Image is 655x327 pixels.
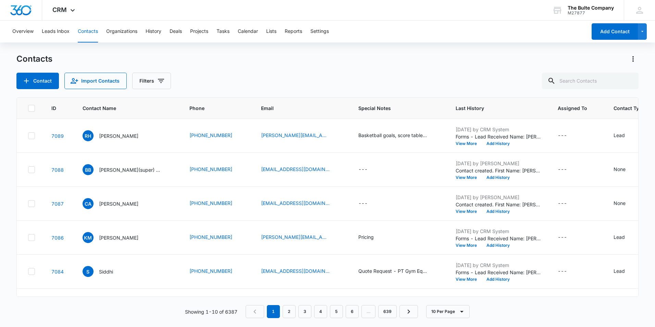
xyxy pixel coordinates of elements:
[456,126,541,133] p: [DATE] by CRM System
[378,305,397,318] a: Page 639
[261,199,342,208] div: Email - cadam@altamontschools.org - Select to Edit Field
[482,209,515,214] button: Add History
[456,235,541,242] p: Forms - Lead Received Name: [PERSON_NAME] Email: [PERSON_NAME][EMAIL_ADDRESS][DOMAIN_NAME] Phone:...
[558,199,579,208] div: Assigned To - - Select to Edit Field
[482,142,515,146] button: Add History
[51,133,64,139] a: Navigate to contact details page for Rick Hays
[330,305,343,318] a: Page 5
[16,54,52,64] h1: Contacts
[83,266,125,277] div: Contact Name - Siddhi - Select to Edit Field
[189,199,245,208] div: Phone - (618) 483-6193 - Select to Edit Field
[132,73,171,89] button: Filters
[426,305,470,318] button: 10 Per Page
[51,269,64,275] a: Navigate to contact details page for Siddhi
[83,232,151,243] div: Contact Name - Kevin Murphy - Select to Edit Field
[99,200,138,207] p: [PERSON_NAME]
[99,166,161,173] p: [PERSON_NAME](super) [PERSON_NAME]
[261,233,330,241] a: [PERSON_NAME][EMAIL_ADDRESS][DOMAIN_NAME]
[246,305,418,318] nav: Pagination
[52,6,67,13] span: CRM
[78,21,98,43] button: Contacts
[170,21,182,43] button: Deals
[83,232,94,243] span: KM
[346,305,359,318] a: Page 6
[558,233,567,242] div: ---
[16,73,59,89] button: Add Contact
[12,21,34,43] button: Overview
[456,228,541,235] p: [DATE] by CRM System
[358,199,368,208] div: ---
[261,132,330,139] a: [PERSON_NAME][EMAIL_ADDRESS][DOMAIN_NAME]
[83,164,173,175] div: Contact Name - Brent(super) Boren - Select to Edit Field
[358,132,427,139] div: Basketball goals, score table, scoreboard, and retractable bleachers
[314,305,327,318] a: Page 4
[190,21,208,43] button: Projects
[238,21,258,43] button: Calendar
[456,201,541,208] p: Contact created. First Name: [PERSON_NAME] Last Name: [PERSON_NAME] Phone: [PHONE_NUMBER] Email: ...
[482,277,515,281] button: Add History
[558,132,567,140] div: ---
[614,199,638,208] div: Contact Type - None - Select to Edit Field
[51,167,64,173] a: Navigate to contact details page for Brent(super) Boren
[456,142,482,146] button: View More
[189,105,235,112] span: Phone
[456,160,541,167] p: [DATE] by [PERSON_NAME]
[189,233,245,242] div: Phone - (630) 473-9004 - Select to Edit Field
[283,305,296,318] a: Page 2
[358,132,439,140] div: Special Notes - Basketball goals, score table, scoreboard, and retractable bleachers - Select to ...
[558,267,579,276] div: Assigned To - - Select to Edit Field
[456,262,541,269] p: [DATE] by CRM System
[482,243,515,247] button: Add History
[399,305,418,318] a: Next Page
[542,73,639,89] input: Search Contacts
[189,132,245,140] div: Phone - (618) 835-2677 - Select to Edit Field
[456,277,482,281] button: View More
[146,21,161,43] button: History
[267,305,280,318] em: 1
[266,21,276,43] button: Lists
[83,164,94,175] span: BB
[99,234,138,241] p: [PERSON_NAME]
[261,166,342,174] div: Email - bboren@anna37.com - Select to Edit Field
[189,267,232,275] a: [PHONE_NUMBER]
[456,133,541,140] p: Forms - Lead Received Name: [PERSON_NAME] Email: [PERSON_NAME][EMAIL_ADDRESS][DOMAIN_NAME] Phone:...
[261,166,330,173] a: [EMAIL_ADDRESS][DOMAIN_NAME]
[83,266,94,277] span: S
[358,267,439,276] div: Special Notes - Quote Request - PT Gym Equipment - Select to Edit Field
[261,132,342,140] div: Email - rick@ochurch.com - Select to Edit Field
[99,268,113,275] p: Siddhi
[261,267,330,275] a: [EMAIL_ADDRESS][DOMAIN_NAME]
[358,267,427,275] div: Quote Request - PT Gym Equipment
[482,175,515,180] button: Add History
[217,21,230,43] button: Tasks
[592,23,638,40] button: Add Contact
[106,21,137,43] button: Organizations
[51,201,64,207] a: Navigate to contact details page for Casey Adam
[568,11,614,15] div: account id
[456,269,541,276] p: Forms - Lead Received Name: [PERSON_NAME] Email: [EMAIL_ADDRESS][DOMAIN_NAME] Phone: [PHONE_NUMBE...
[261,233,342,242] div: Email - Kevin@tazasupplies.com - Select to Edit Field
[456,295,541,303] p: [DATE] by CRM System
[614,233,625,241] div: Lead
[558,166,579,174] div: Assigned To - - Select to Edit Field
[358,166,380,174] div: Special Notes - - Select to Edit Field
[83,198,94,209] span: CA
[558,233,579,242] div: Assigned To - - Select to Edit Field
[261,105,332,112] span: Email
[358,233,374,241] div: Pricing
[358,105,429,112] span: Special Notes
[614,267,625,275] div: Lead
[189,166,245,174] div: Phone - (618) 833-6812 - Select to Edit Field
[558,105,587,112] span: Assigned To
[42,21,70,43] button: Leads Inbox
[185,308,237,315] p: Showing 1-10 of 6387
[99,132,138,140] p: [PERSON_NAME]
[51,235,64,241] a: Navigate to contact details page for Kevin Murphy
[456,167,541,174] p: Contact created. First Name: [PERSON_NAME](super) Last Name: [PERSON_NAME] Phone: [PHONE_NUMBER] ...
[614,166,626,173] div: None
[456,209,482,214] button: View More
[456,194,541,201] p: [DATE] by [PERSON_NAME]
[310,21,329,43] button: Settings
[614,132,625,139] div: Lead
[358,199,380,208] div: Special Notes - - Select to Edit Field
